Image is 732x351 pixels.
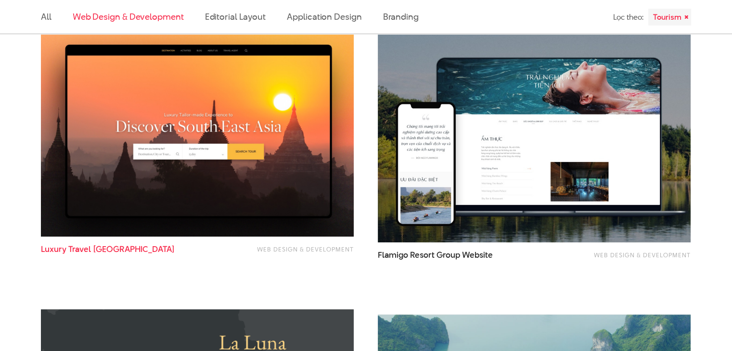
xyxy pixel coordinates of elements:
[41,27,354,237] img: Luxury Travel Vietnam
[648,9,691,25] div: Tourism
[378,249,408,261] span: Flamigo
[378,250,550,272] a: Flamigo Resort Group Website
[257,245,354,253] a: Web Design & Development
[41,243,66,255] span: Luxury
[594,251,691,259] a: Web Design & Development
[462,249,493,261] span: Website
[41,244,213,266] a: Luxury Travel [GEOGRAPHIC_DATA]
[205,11,266,23] a: Editorial Layout
[287,11,361,23] a: Application Design
[613,9,643,25] div: Lọc theo:
[41,11,51,23] a: All
[93,243,175,255] span: [GEOGRAPHIC_DATA]
[410,249,435,261] span: Resort
[68,243,91,255] span: Travel
[378,33,691,242] img: Flamingo Resort DaiLai & CatBa Website
[437,249,460,261] span: Group
[73,11,184,23] a: Web Design & Development
[383,11,419,23] a: Branding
